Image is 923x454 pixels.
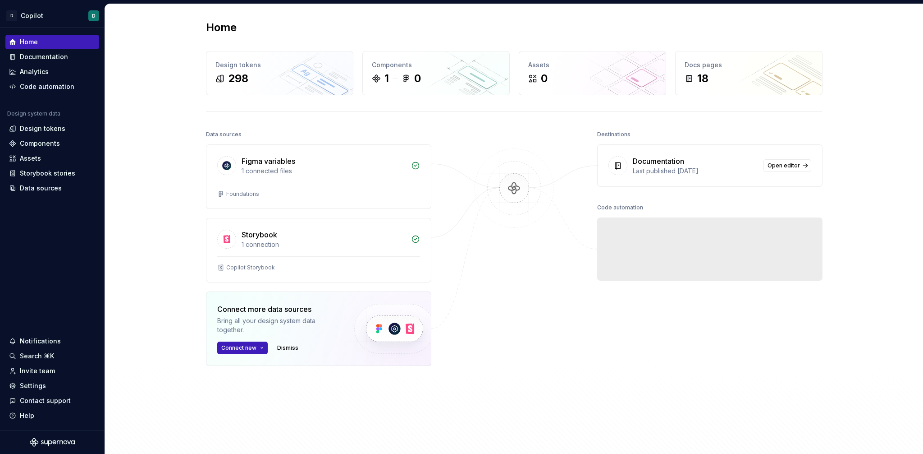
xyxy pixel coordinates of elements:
[5,181,99,195] a: Data sources
[20,67,49,76] div: Analytics
[20,154,41,163] div: Assets
[519,51,666,95] a: Assets0
[5,79,99,94] a: Code automation
[273,342,302,354] button: Dismiss
[20,184,62,193] div: Data sources
[5,394,99,408] button: Contact support
[384,71,389,86] div: 1
[242,156,295,167] div: Figma variables
[92,12,96,19] div: D
[221,344,256,352] span: Connect new
[20,396,71,405] div: Contact support
[215,60,344,69] div: Design tokens
[226,264,275,271] div: Copilot Storybook
[597,128,631,141] div: Destinations
[217,304,339,315] div: Connect more data sources
[217,316,339,334] div: Bring all your design system data together.
[5,151,99,166] a: Assets
[20,366,55,375] div: Invite team
[5,50,99,64] a: Documentation
[5,136,99,151] a: Components
[20,37,38,46] div: Home
[242,240,406,249] div: 1 connection
[5,166,99,181] a: Storybook stories
[30,438,75,447] svg: Supernova Logo
[206,128,242,141] div: Data sources
[763,159,811,172] a: Open editor
[217,342,268,354] button: Connect new
[541,71,548,86] div: 0
[206,218,431,283] a: Storybook1 connectionCopilot Storybook
[20,52,68,61] div: Documentation
[20,381,46,390] div: Settings
[206,144,431,209] a: Figma variables1 connected filesFoundations
[5,35,99,49] a: Home
[5,334,99,348] button: Notifications
[277,344,298,352] span: Dismiss
[697,71,708,86] div: 18
[5,408,99,423] button: Help
[206,51,353,95] a: Design tokens298
[20,139,60,148] div: Components
[206,20,237,35] h2: Home
[20,82,74,91] div: Code automation
[20,169,75,178] div: Storybook stories
[685,60,813,69] div: Docs pages
[372,60,500,69] div: Components
[414,71,421,86] div: 0
[633,156,684,167] div: Documentation
[226,190,259,198] div: Foundations
[5,379,99,393] a: Settings
[528,60,657,69] div: Assets
[597,201,643,214] div: Code automation
[633,167,758,176] div: Last published [DATE]
[5,65,99,79] a: Analytics
[2,6,103,25] button: DCopilotD
[362,51,510,95] a: Components10
[20,352,54,361] div: Search ⌘K
[6,10,17,21] div: D
[675,51,822,95] a: Docs pages18
[228,71,248,86] div: 298
[5,364,99,378] a: Invite team
[21,11,43,20] div: Copilot
[242,167,406,176] div: 1 connected files
[768,162,800,169] span: Open editor
[20,411,34,420] div: Help
[20,124,65,133] div: Design tokens
[20,337,61,346] div: Notifications
[5,121,99,136] a: Design tokens
[5,349,99,363] button: Search ⌘K
[242,229,277,240] div: Storybook
[7,110,60,117] div: Design system data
